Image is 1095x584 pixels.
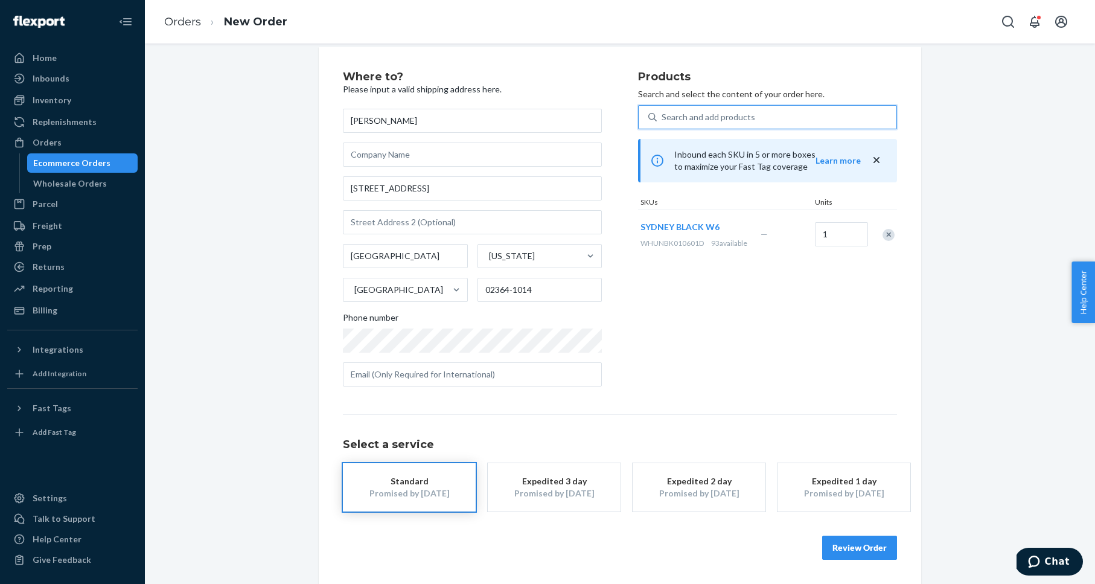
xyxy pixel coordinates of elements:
[7,423,138,442] a: Add Fast Tag
[343,463,476,512] button: StandardPromised by [DATE]
[27,174,138,193] a: Wholesale Orders
[1049,10,1073,34] button: Open account menu
[33,368,86,379] div: Add Integration
[7,340,138,359] button: Integrations
[7,530,138,549] a: Help Center
[343,176,602,201] input: Street Address
[33,52,57,64] div: Home
[353,284,354,296] input: [GEOGRAPHIC_DATA]
[33,72,69,85] div: Inbounds
[651,475,747,487] div: Expedited 2 day
[638,197,812,210] div: SKUs
[33,402,71,414] div: Fast Tags
[155,4,297,40] ol: breadcrumbs
[33,492,67,504] div: Settings
[640,222,720,232] span: SYDNEY BLACK W6
[343,244,468,268] input: City
[343,109,602,133] input: First & Last Name
[33,198,58,210] div: Parcel
[33,136,62,149] div: Orders
[640,239,704,248] span: WHUNBK010601D
[33,513,95,525] div: Talk to Support
[354,284,443,296] div: [GEOGRAPHIC_DATA]
[7,48,138,68] a: Home
[996,10,1020,34] button: Open Search Box
[33,116,97,128] div: Replenishments
[7,69,138,88] a: Inbounds
[7,216,138,236] a: Freight
[13,16,65,28] img: Flexport logo
[870,154,883,167] button: close
[777,463,910,512] button: Expedited 1 dayPromised by [DATE]
[506,475,602,487] div: Expedited 3 day
[33,304,57,316] div: Billing
[489,250,535,262] div: [US_STATE]
[164,15,201,28] a: Orders
[33,157,110,169] div: Ecommerce Orders
[343,439,897,451] h1: Select a service
[477,278,602,302] input: ZIP Code
[1017,548,1083,578] iframe: Opens a widget where you can chat to one of our agents
[633,463,765,512] button: Expedited 2 dayPromised by [DATE]
[27,153,138,173] a: Ecommerce Orders
[224,15,287,28] a: New Order
[1023,10,1047,34] button: Open notifications
[1071,262,1095,323] button: Help Center
[7,489,138,508] a: Settings
[7,91,138,110] a: Inventory
[343,143,602,167] input: Company Name
[33,94,71,106] div: Inventory
[822,536,897,560] button: Review Order
[815,222,868,246] input: Quantity
[33,261,65,273] div: Returns
[7,194,138,214] a: Parcel
[113,10,138,34] button: Close Navigation
[33,554,91,566] div: Give Feedback
[640,221,720,233] button: SYDNEY BLACK W6
[7,257,138,277] a: Returns
[662,111,755,123] div: Search and add products
[33,283,73,295] div: Reporting
[796,487,892,499] div: Promised by [DATE]
[33,240,51,252] div: Prep
[7,237,138,256] a: Prep
[506,487,602,499] div: Promised by [DATE]
[796,475,892,487] div: Expedited 1 day
[33,178,107,190] div: Wholesale Orders
[343,71,602,83] h2: Where to?
[761,229,768,239] span: —
[33,220,62,232] div: Freight
[7,112,138,132] a: Replenishments
[638,139,897,182] div: Inbound each SKU in 5 or more boxes to maximize your Fast Tag coverage
[7,133,138,152] a: Orders
[7,550,138,570] button: Give Feedback
[7,399,138,418] button: Fast Tags
[883,229,895,241] div: Remove Item
[711,239,747,248] span: 93 available
[361,487,458,499] div: Promised by [DATE]
[638,88,897,100] p: Search and select the content of your order here.
[651,487,747,499] div: Promised by [DATE]
[488,250,489,262] input: [US_STATE]
[812,197,867,210] div: Units
[7,364,138,383] a: Add Integration
[33,344,83,356] div: Integrations
[7,509,138,528] button: Talk to Support
[361,475,458,487] div: Standard
[343,312,398,329] span: Phone number
[343,83,602,95] p: Please input a valid shipping address here.
[7,301,138,320] a: Billing
[343,362,602,387] input: Email (Only Required for International)
[488,463,621,512] button: Expedited 3 dayPromised by [DATE]
[33,427,76,437] div: Add Fast Tag
[638,71,897,83] h2: Products
[816,155,861,167] button: Learn more
[343,210,602,234] input: Street Address 2 (Optional)
[7,279,138,298] a: Reporting
[33,533,81,545] div: Help Center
